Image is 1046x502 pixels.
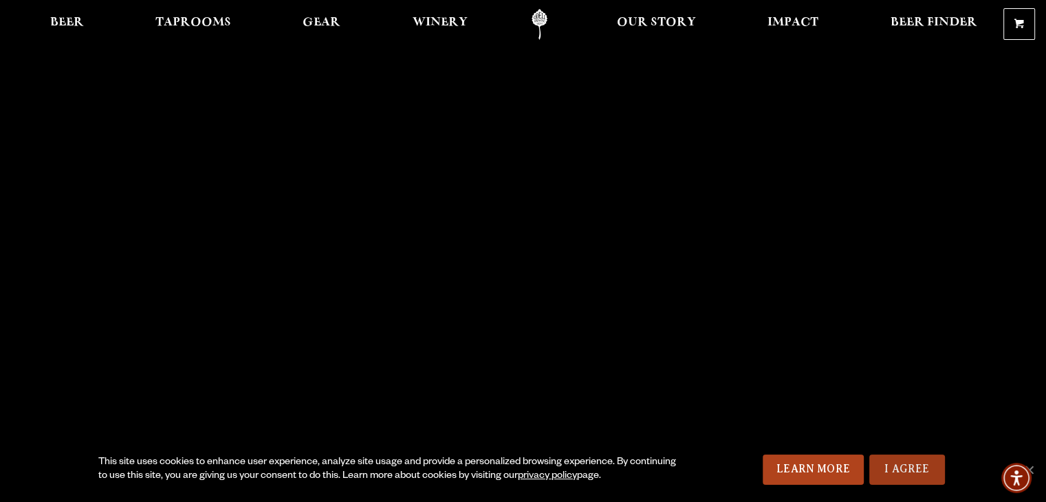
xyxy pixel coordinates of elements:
[514,9,565,40] a: Odell Home
[759,9,827,40] a: Impact
[413,17,468,28] span: Winery
[50,17,84,28] span: Beer
[518,471,577,482] a: privacy policy
[881,9,985,40] a: Beer Finder
[155,17,231,28] span: Taprooms
[617,17,696,28] span: Our Story
[41,9,93,40] a: Beer
[1001,463,1032,493] div: Accessibility Menu
[294,9,349,40] a: Gear
[763,455,864,485] a: Learn More
[404,9,477,40] a: Winery
[890,17,977,28] span: Beer Finder
[146,9,240,40] a: Taprooms
[98,456,685,483] div: This site uses cookies to enhance user experience, analyze site usage and provide a personalized ...
[303,17,340,28] span: Gear
[608,9,705,40] a: Our Story
[767,17,818,28] span: Impact
[869,455,945,485] a: I Agree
